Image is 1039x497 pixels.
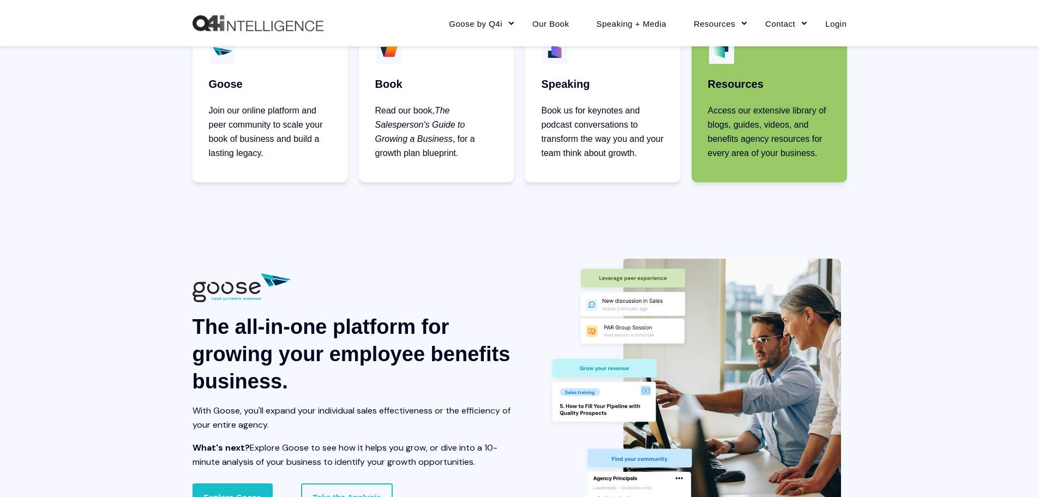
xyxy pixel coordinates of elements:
a: Goose icon GooseJoin our online platform and peer community to scale your book of business and bu... [193,16,348,182]
div: Book [375,76,403,93]
p: Read our book, , for a growth plan blueprint. [375,104,498,160]
img: Goose icon [209,38,236,65]
h2: The all-in-one platform for growing your employee benefits business. [193,313,512,395]
span: What's next? [193,442,250,453]
img: 12 [541,38,568,65]
p: Book us for keynotes and podcast conversations to transform the way you and your team think about... [541,104,664,160]
img: Q4intelligence, LLC logo [193,15,323,32]
img: 01882 Goose Q4i Logo wTag-CC [193,273,291,302]
div: Resources [708,76,764,93]
p: Join our online platform and peer community to scale your book of business and build a lasting le... [209,104,332,160]
a: 10 BookRead our book,The Salesperson's Guide to Growing a Business, for a growth plan blueprint. [359,16,514,182]
div: Goose [209,76,243,93]
p: With Goose, you'll expand your individual sales effectiveness or the efficiency of your entire ag... [193,404,512,432]
img: 10 [375,38,403,65]
a: 12 SpeakingBook us for keynotes and podcast conversations to transform the way you and your team ... [525,16,680,182]
p: Access our extensive library of blogs, guides, videos, and benefits agency resources for every ar... [708,104,831,160]
img: Public Site ions [708,38,735,65]
p: Explore Goose to see how it helps you grow, or dive into a 10-minute analysis of your business to... [193,441,512,469]
em: The Salesperson's Guide to Growing a Business [375,106,465,143]
a: Public Site ions ResourcesAccess our extensive library of blogs, guides, videos, and benefits age... [692,16,847,182]
a: Back to Home [193,15,323,32]
div: Speaking [541,76,590,93]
